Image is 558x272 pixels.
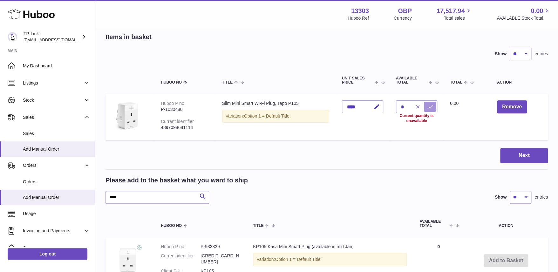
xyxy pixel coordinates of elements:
[275,257,322,262] span: Option 1 = Default Title;
[534,194,548,200] span: entries
[23,228,84,234] span: Invoicing and Payments
[112,100,144,132] img: Slim Mini Smart Wi-Fi Plug, Tapo P105
[105,176,248,185] h2: Please add to the basket what you want to ship
[495,51,507,57] label: Show
[497,80,541,85] div: Action
[500,148,548,163] button: Next
[23,80,84,86] span: Listings
[396,113,437,123] div: Current quantity is unavailable
[419,220,448,228] span: AVAILABLE Total
[23,211,90,217] span: Usage
[161,80,182,85] span: Huboo no
[23,179,90,185] span: Orders
[23,146,90,152] span: Add Manual Order
[222,80,233,85] span: Title
[495,194,507,200] label: Show
[464,213,548,234] th: Action
[348,15,369,21] div: Huboo Ref
[394,15,412,21] div: Currency
[23,245,90,251] span: Cases
[396,76,427,85] span: AVAILABLE Total
[105,33,152,41] h2: Items in basket
[351,7,369,15] strong: 13303
[450,80,462,85] span: Total
[23,63,90,69] span: My Dashboard
[253,224,263,228] span: Title
[161,119,194,124] div: Current identifier
[161,253,201,265] dt: Current identifier
[531,7,543,15] span: 0.00
[24,37,93,42] span: [EMAIL_ADDRESS][DOMAIN_NAME]
[534,51,548,57] span: entries
[450,101,459,106] span: 0.00
[161,106,209,112] div: P-1030480
[436,7,465,15] span: 17,517.94
[216,94,336,140] td: Slim Mini Smart Wi-Fi Plug, Tapo P105
[8,32,17,42] img: gaby.chen@tp-link.com
[23,97,84,103] span: Stock
[201,253,240,265] dd: [CREDIT_CARD_NUMBER]
[222,110,329,123] div: Variation:
[201,244,240,250] dd: P-933339
[161,224,182,228] span: Huboo no
[342,76,373,85] span: Unit Sales Price
[497,15,550,21] span: AVAILABLE Stock Total
[161,125,209,131] div: 4897098681114
[24,31,81,43] div: TP-Link
[161,244,201,250] dt: Huboo P no
[253,253,407,266] div: Variation:
[23,162,84,168] span: Orders
[8,248,87,260] a: Log out
[244,113,291,119] span: Option 1 = Default Title;
[444,15,472,21] span: Total sales
[23,114,84,120] span: Sales
[23,131,90,137] span: Sales
[497,7,550,21] a: 0.00 AVAILABLE Stock Total
[23,194,90,201] span: Add Manual Order
[497,100,527,113] button: Remove
[161,101,184,106] div: Huboo P no
[398,7,412,15] strong: GBP
[436,7,472,21] a: 17,517.94 Total sales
